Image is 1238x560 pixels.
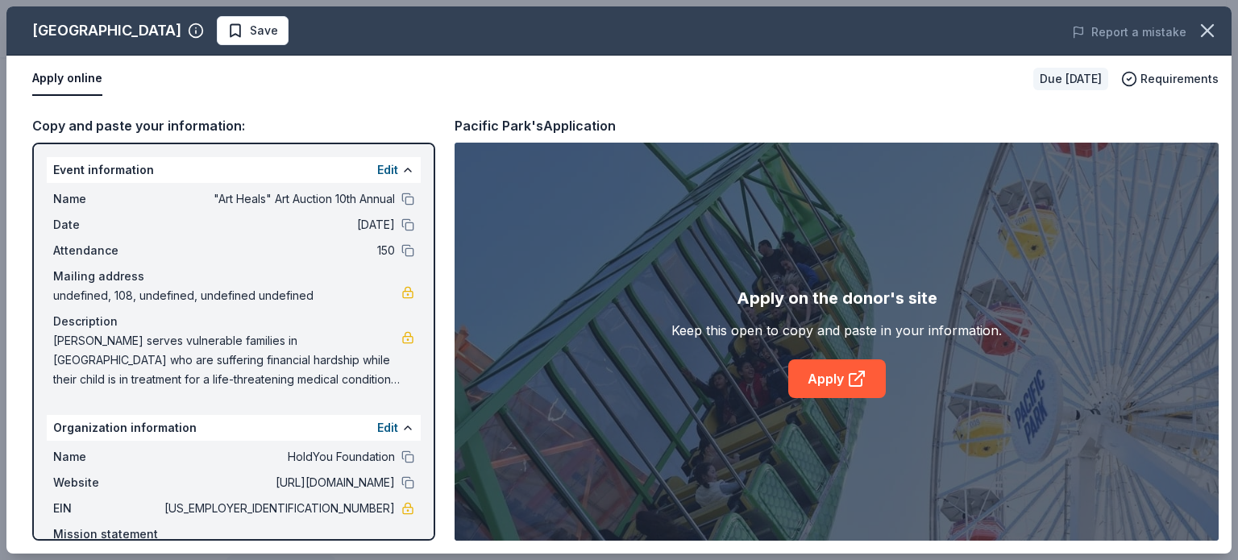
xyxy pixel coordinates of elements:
[53,331,401,389] span: [PERSON_NAME] serves vulnerable families in [GEOGRAPHIC_DATA] who are suffering financial hardshi...
[32,115,435,136] div: Copy and paste your information:
[377,160,398,180] button: Edit
[53,241,161,260] span: Attendance
[53,525,414,544] div: Mission statement
[250,21,278,40] span: Save
[53,473,161,492] span: Website
[377,418,398,438] button: Edit
[1121,69,1219,89] button: Requirements
[161,189,395,209] span: "Art Heals" Art Auction 10th Annual
[161,499,395,518] span: [US_EMPLOYER_IDENTIFICATION_NUMBER]
[47,157,421,183] div: Event information
[53,286,401,305] span: undefined, 108, undefined, undefined undefined
[53,189,161,209] span: Name
[53,447,161,467] span: Name
[53,312,414,331] div: Description
[53,267,414,286] div: Mailing address
[32,18,181,44] div: [GEOGRAPHIC_DATA]
[161,447,395,467] span: HoldYou Foundation
[1033,68,1108,90] div: Due [DATE]
[788,359,886,398] a: Apply
[1140,69,1219,89] span: Requirements
[671,321,1002,340] div: Keep this open to copy and paste in your information.
[455,115,616,136] div: Pacific Park's Application
[32,62,102,96] button: Apply online
[161,215,395,234] span: [DATE]
[161,241,395,260] span: 150
[217,16,289,45] button: Save
[53,215,161,234] span: Date
[737,285,937,311] div: Apply on the donor's site
[53,499,161,518] span: EIN
[161,473,395,492] span: [URL][DOMAIN_NAME]
[1072,23,1186,42] button: Report a mistake
[47,415,421,441] div: Organization information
